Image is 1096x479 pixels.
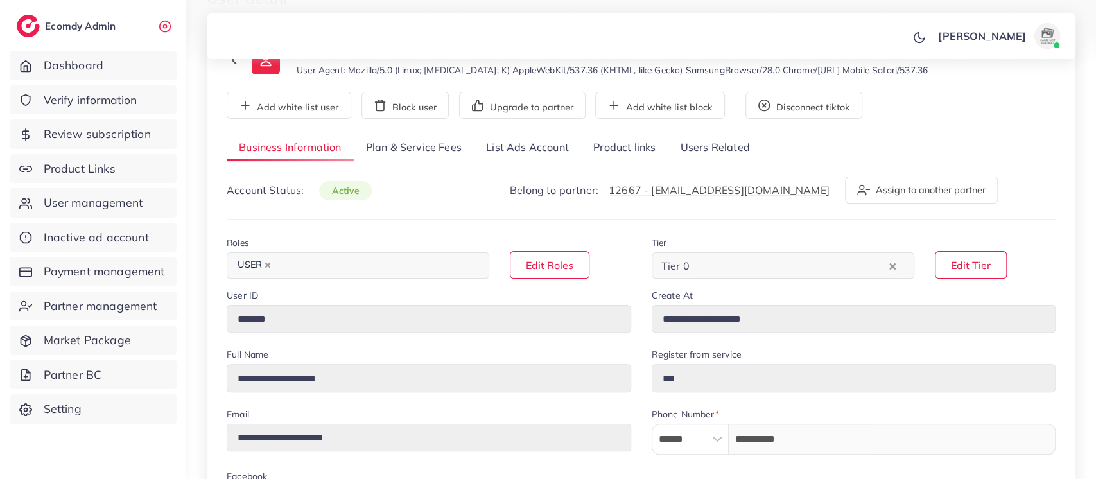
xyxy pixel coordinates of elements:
[44,367,102,383] span: Partner BC
[652,236,667,249] label: Tier
[361,92,449,119] button: Block user
[652,252,914,279] div: Search for option
[227,182,372,198] p: Account Status:
[10,154,177,184] a: Product Links
[44,263,165,280] span: Payment management
[227,252,489,279] div: Search for option
[581,134,668,162] a: Product links
[938,28,1026,44] p: [PERSON_NAME]
[227,348,268,361] label: Full Name
[935,251,1007,279] button: Edit Tier
[10,188,177,218] a: User management
[668,134,761,162] a: Users Related
[10,326,177,355] a: Market Package
[609,184,830,196] a: 12667 - [EMAIL_ADDRESS][DOMAIN_NAME]
[652,408,719,421] label: Phone Number
[17,15,119,37] a: logoEcomdy Admin
[227,92,351,119] button: Add white list user
[595,92,725,119] button: Add white list block
[227,236,249,249] label: Roles
[227,134,354,162] a: Business Information
[693,256,885,275] input: Search for option
[652,289,693,302] label: Create At
[265,262,271,268] button: Deselect USER
[745,92,862,119] button: Disconnect tiktok
[44,332,131,349] span: Market Package
[278,256,473,275] input: Search for option
[44,401,82,417] span: Setting
[10,223,177,252] a: Inactive ad account
[232,256,277,274] span: USER
[44,57,103,74] span: Dashboard
[510,182,830,198] p: Belong to partner:
[44,126,151,143] span: Review subscription
[10,119,177,149] a: Review subscription
[44,298,157,315] span: Partner management
[10,360,177,390] a: Partner BC
[44,195,143,211] span: User management
[44,92,137,109] span: Verify information
[459,92,586,119] button: Upgrade to partner
[652,348,742,361] label: Register from service
[474,134,581,162] a: List Ads Account
[1034,23,1060,49] img: avatar
[297,64,928,76] small: User Agent: Mozilla/5.0 (Linux; [MEDICAL_DATA]; K) AppleWebKit/537.36 (KHTML, like Gecko) Samsung...
[17,15,40,37] img: logo
[10,257,177,286] a: Payment management
[10,292,177,321] a: Partner management
[227,289,258,302] label: User ID
[10,85,177,115] a: Verify information
[10,51,177,80] a: Dashboard
[10,394,177,424] a: Setting
[354,134,474,162] a: Plan & Service Fees
[319,181,372,200] span: active
[889,258,896,273] button: Clear Selected
[845,177,998,204] button: Assign to another partner
[659,256,692,275] span: Tier 0
[44,229,149,246] span: Inactive ad account
[44,161,116,177] span: Product Links
[45,20,119,32] h2: Ecomdy Admin
[227,408,249,421] label: Email
[510,251,589,279] button: Edit Roles
[931,23,1065,49] a: [PERSON_NAME]avatar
